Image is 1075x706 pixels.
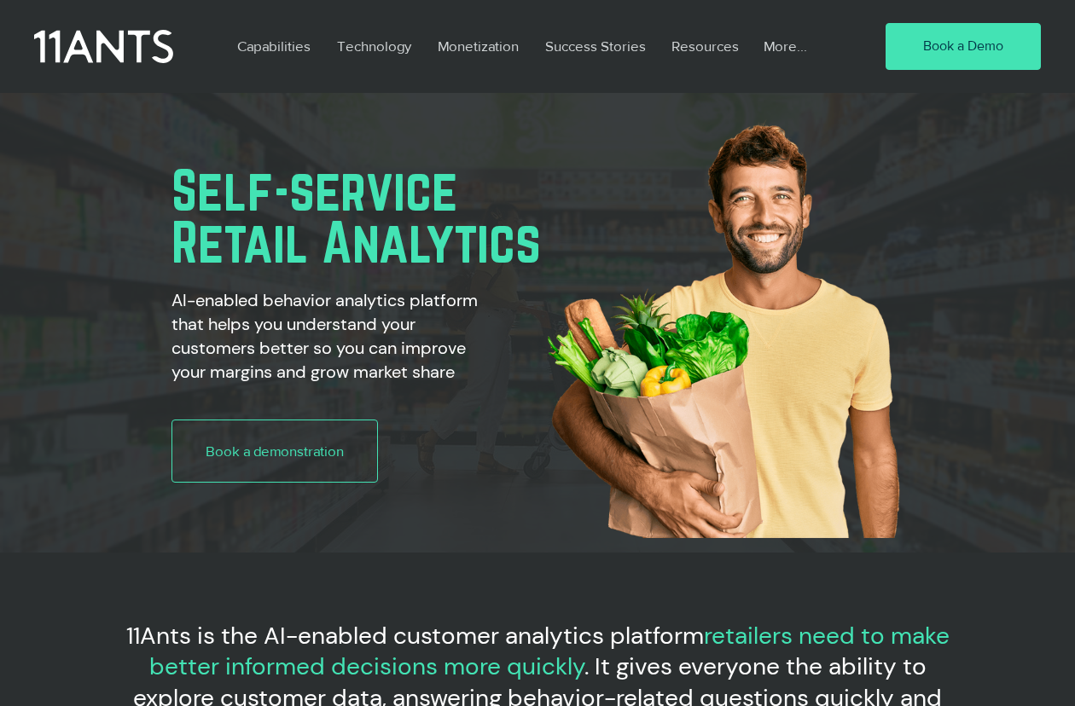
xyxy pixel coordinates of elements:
[171,211,541,273] span: Retail Analytics
[171,420,379,483] a: Book a demonstration
[171,288,497,384] h2: AI-enabled behavior analytics platform that helps you understand your customers better so you can...
[886,23,1041,71] a: Book a Demo
[324,26,425,66] a: Technology
[923,37,1003,55] span: Book a Demo
[224,26,836,66] nav: Site
[755,26,816,66] p: More...
[425,26,532,66] a: Monetization
[659,26,751,66] a: Resources
[532,26,659,66] a: Success Stories
[149,620,950,682] span: retailers need to make better informed decisions more quickly
[206,441,344,461] span: Book a demonstration
[429,26,527,66] p: Monetization
[171,159,458,221] span: Self-service
[126,620,704,651] span: 11Ants is the AI-enabled customer analytics platform
[537,26,654,66] p: Success Stories
[224,26,324,66] a: Capabilities
[328,26,420,66] p: Technology
[663,26,747,66] p: Resources
[229,26,319,66] p: Capabilities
